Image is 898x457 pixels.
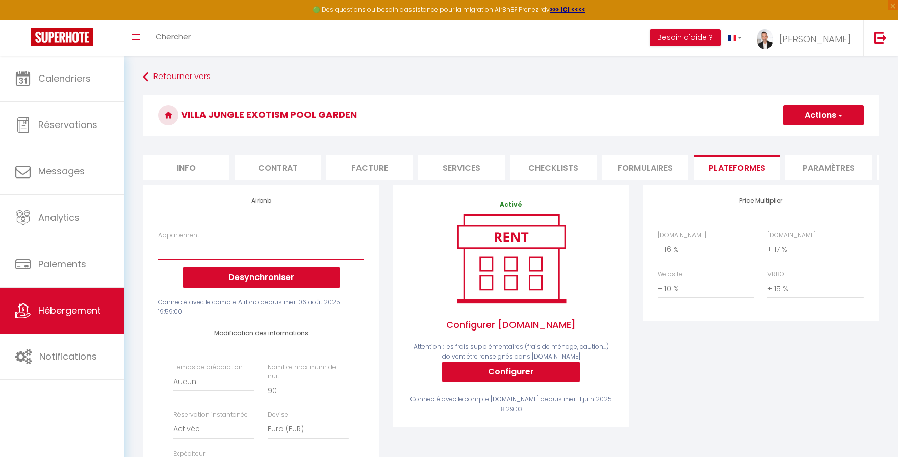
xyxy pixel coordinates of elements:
[658,270,682,280] label: Website
[408,308,614,342] span: Configurer [DOMAIN_NAME]
[694,155,780,180] li: Plateformes
[31,28,93,46] img: Super Booking
[779,33,851,45] span: [PERSON_NAME]
[235,155,321,180] li: Contrat
[510,155,597,180] li: Checklists
[143,95,879,136] h3: Villa Jungle Exotism Pool Garden
[183,267,340,288] button: Desynchroniser
[38,211,80,224] span: Analytics
[38,304,101,317] span: Hébergement
[767,270,784,280] label: VRBO
[39,350,97,363] span: Notifications
[143,155,229,180] li: Info
[874,31,887,44] img: logout
[658,197,864,205] h4: Price Multiplier
[38,72,91,85] span: Calendriers
[442,362,580,382] button: Configurer
[38,258,86,270] span: Paiements
[602,155,688,180] li: Formulaires
[173,329,349,337] h4: Modification des informations
[446,210,576,308] img: rent.png
[158,197,364,205] h4: Airbnb
[148,20,198,56] a: Chercher
[658,231,706,240] label: [DOMAIN_NAME]
[268,363,349,382] label: Nombre maximum de nuit
[326,155,413,180] li: Facture
[408,200,614,210] p: Activé
[650,29,721,46] button: Besoin d'aide ?
[156,31,191,42] span: Chercher
[414,342,609,361] span: Attention : les frais supplémentaires (frais de ménage, caution...) doivent être renseignés dans ...
[158,298,364,317] div: Connecté avec le compte Airbnb depuis mer. 06 août 2025 19:59:00
[38,118,97,131] span: Réservations
[143,68,879,86] a: Retourner vers
[785,155,872,180] li: Paramètres
[173,363,243,372] label: Temps de préparation
[268,410,288,420] label: Devise
[38,165,85,177] span: Messages
[418,155,505,180] li: Services
[783,105,864,125] button: Actions
[757,29,773,49] img: ...
[173,410,248,420] label: Réservation instantanée
[550,5,585,14] a: >>> ICI <<<<
[750,20,863,56] a: ... [PERSON_NAME]
[408,395,614,414] div: Connecté avec le compte [DOMAIN_NAME] depuis mer. 11 juin 2025 18:29:03
[767,231,816,240] label: [DOMAIN_NAME]
[158,231,199,240] label: Appartement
